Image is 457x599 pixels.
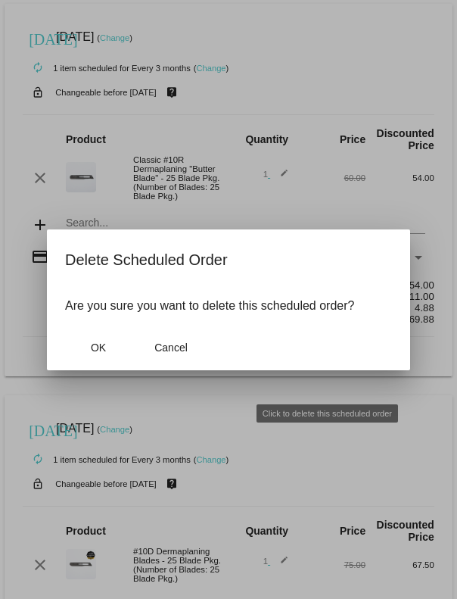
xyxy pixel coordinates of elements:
[65,334,132,361] button: Close dialog
[91,342,106,354] span: OK
[138,334,204,361] button: Close dialog
[65,248,392,272] h2: Delete Scheduled Order
[65,299,392,313] p: Are you sure you want to delete this scheduled order?
[154,342,188,354] span: Cancel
